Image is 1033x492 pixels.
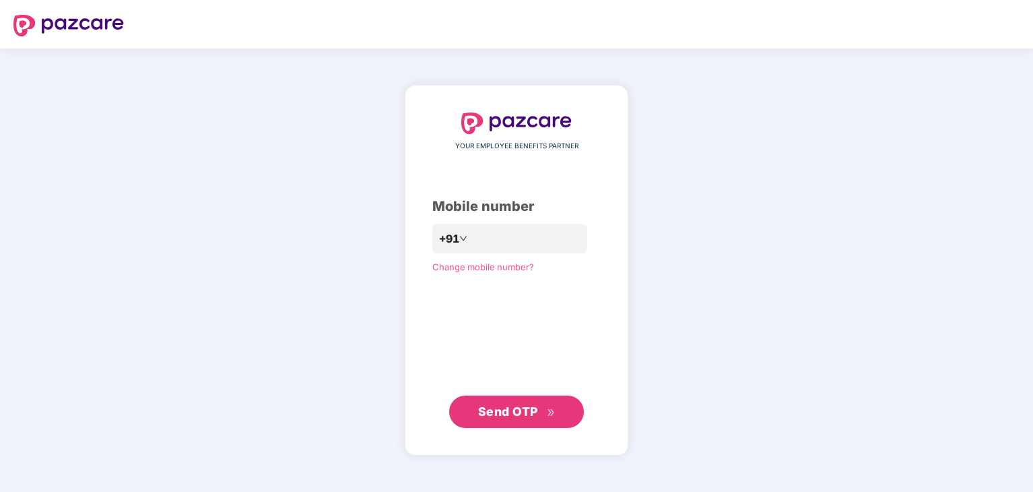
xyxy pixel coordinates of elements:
[432,262,534,272] a: Change mobile number?
[439,230,459,247] span: +91
[455,141,578,152] span: YOUR EMPLOYEE BENEFITS PARTNER
[461,113,572,134] img: logo
[459,235,467,243] span: down
[13,15,124,36] img: logo
[432,196,601,217] div: Mobile number
[547,408,556,417] span: double-right
[449,396,584,428] button: Send OTPdouble-right
[478,404,538,419] span: Send OTP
